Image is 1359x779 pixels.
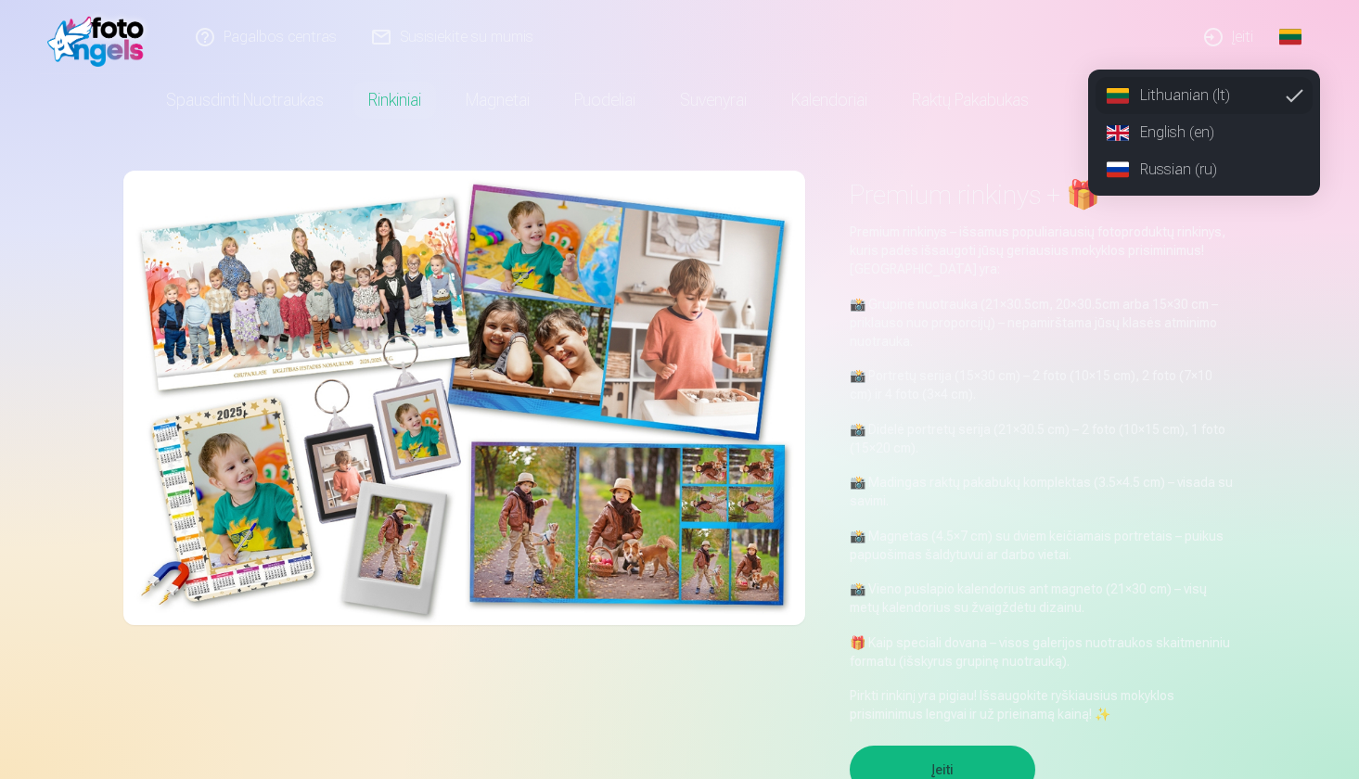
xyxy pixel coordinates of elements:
[850,527,1237,564] p: 📸 Magnetas (4.5×7 cm) su dviem keičiamais portretais – puikus papuošimas šaldytuvui ar darbo vietai.
[658,74,769,126] a: Suvenyrai
[144,74,346,126] a: Spausdinti nuotraukas
[850,633,1237,670] p: 🎁 Kaip speciali dovana – visos galerijos nuotraukos skaitmeniniu formatu (išskyrus grupinę nuotra...
[1088,70,1320,196] nav: Global
[850,420,1237,457] p: 📸 Didelė portretų serija (21×30.5 cm) – 2 foto (10×15 cm), 1 foto (15×20 cm).
[850,686,1237,723] p: Pirkti rinkinį yra pigiau! Išsaugokite ryškiausius mokyklos prisiminimus lengvai ir už prieinamą ...
[1096,114,1313,151] a: English (en)
[1051,74,1215,126] a: Visos prekės
[850,473,1237,510] p: 📸 Madingas raktų pakabukų komplektas (3.5×4.5 cm) – visada su savimi.
[890,74,1051,126] a: Raktų pakabukas
[850,223,1237,278] p: Premium rinkinys – išsamus populiariausių fotoproduktų rinkinys, kuris padės išsaugoti jūsų geria...
[47,7,154,67] img: /fa2
[850,295,1237,351] p: 📸 Grupinė nuotrauka (21×30.5cm, 20×30.5cm arba 15×30 cm – priklauso nuo proporcijų) – nepamirštam...
[850,366,1237,403] p: 📸 Portretų serija (15×30 cm) – 2 foto (10×15 cm), 2 foto (7×10 cm) ir 4 foto (3×4 cm).
[769,74,890,126] a: Kalendoriai
[443,74,552,126] a: Magnetai
[850,178,1237,211] h1: Premium rinkinys + 🎁
[1096,77,1313,114] a: Lithuanian (lt)
[1096,151,1313,188] a: Russian (ru)
[346,74,443,126] a: Rinkiniai
[552,74,658,126] a: Puodeliai
[850,580,1237,617] p: 📸 Vieno puslapio kalendorius ant magneto (21×30 cm) – visų metų kalendorius su žvaigždėtu dizainu.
